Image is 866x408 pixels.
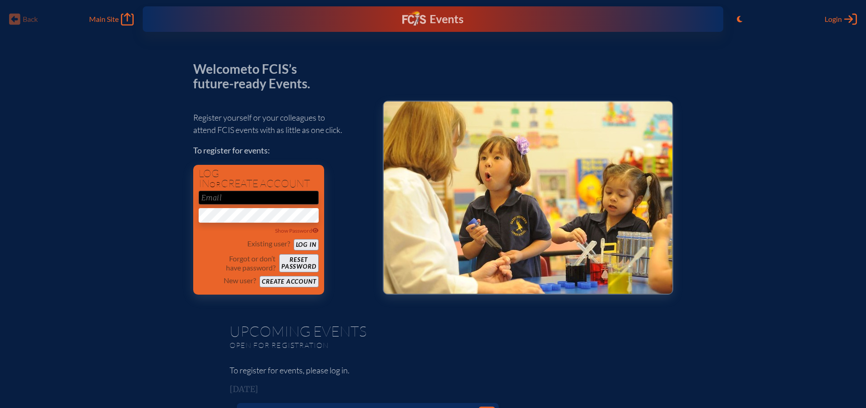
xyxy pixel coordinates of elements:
p: Forgot or don’t have password? [199,254,276,272]
h1: Log in create account [199,168,319,189]
span: or [210,180,221,189]
span: Show Password [275,227,319,234]
img: Events [384,102,672,294]
input: Email [199,191,319,204]
div: FCIS Events — Future ready [302,11,563,27]
h1: Upcoming Events [230,324,637,338]
p: To register for events: [193,144,368,157]
h3: [DATE] [230,385,637,394]
p: Register yourself or your colleagues to attend FCIS events with as little as one click. [193,112,368,136]
span: Main Site [89,15,119,24]
p: Open for registration [230,341,470,350]
p: New user? [224,276,256,285]
a: Main Site [89,13,134,25]
button: Create account [260,276,318,287]
button: Resetpassword [279,254,318,272]
p: To register for events, please log in. [230,364,637,377]
span: Login [825,15,842,24]
button: Log in [294,239,319,250]
p: Existing user? [247,239,290,248]
p: Welcome to FCIS’s future-ready Events. [193,62,320,91]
